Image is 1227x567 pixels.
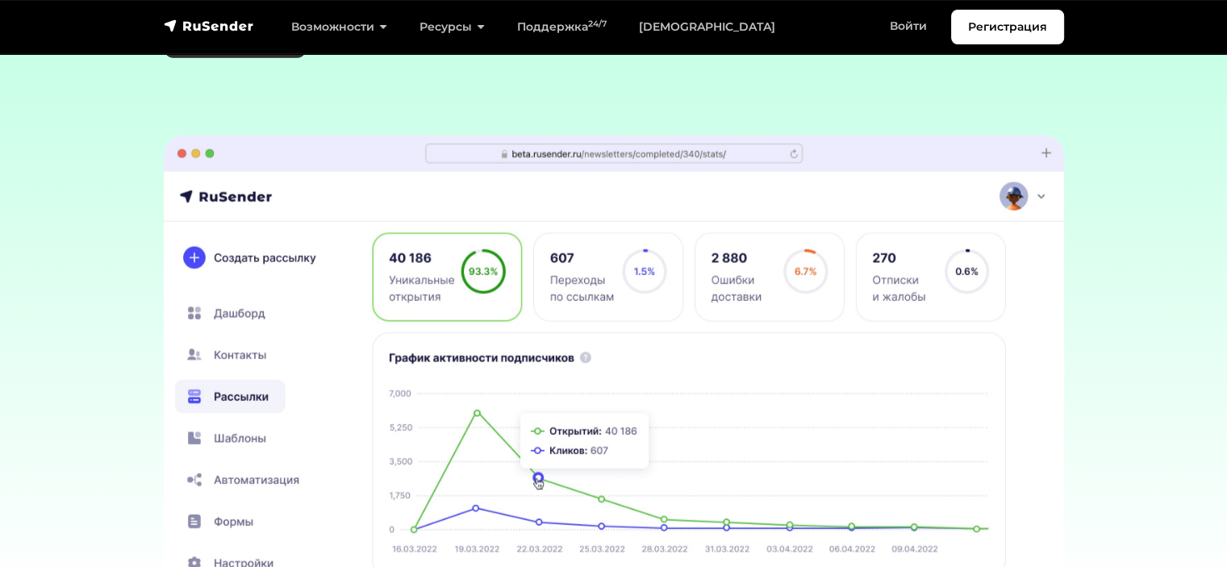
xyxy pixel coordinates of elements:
a: Возможности [275,10,403,44]
a: Регистрация [951,10,1064,44]
img: RuSender [164,18,254,34]
a: Войти [874,10,943,43]
sup: 24/7 [588,19,607,29]
a: Ресурсы [403,10,501,44]
a: Поддержка24/7 [501,10,623,44]
a: [DEMOGRAPHIC_DATA] [623,10,791,44]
